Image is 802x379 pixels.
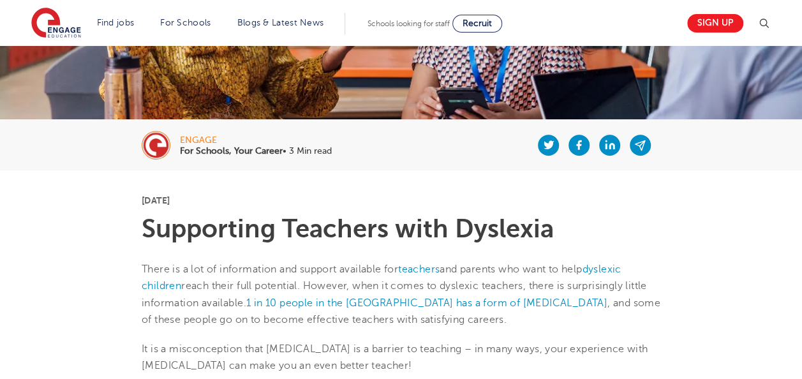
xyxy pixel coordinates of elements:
[687,14,743,33] a: Sign up
[180,146,283,156] b: For Schools, Your Career
[142,196,660,205] p: [DATE]
[160,18,211,27] a: For Schools
[180,136,332,145] div: engage
[142,264,660,325] span: There is a lot of information and support available for and parents who want to help reach their ...
[368,19,450,28] span: Schools looking for staff
[463,19,492,28] span: Recruit
[142,216,660,242] h1: Supporting Teachers with Dyslexia
[180,147,332,156] p: • 3 Min read
[246,297,607,309] a: 1 in 10 people in the [GEOGRAPHIC_DATA] has a form of [MEDICAL_DATA]
[142,343,648,371] span: It is a misconception that [MEDICAL_DATA] is a barrier to teaching – in many ways, your experienc...
[237,18,324,27] a: Blogs & Latest News
[398,264,440,275] a: teachers
[452,15,502,33] a: Recruit
[97,18,135,27] a: Find jobs
[31,8,81,40] img: Engage Education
